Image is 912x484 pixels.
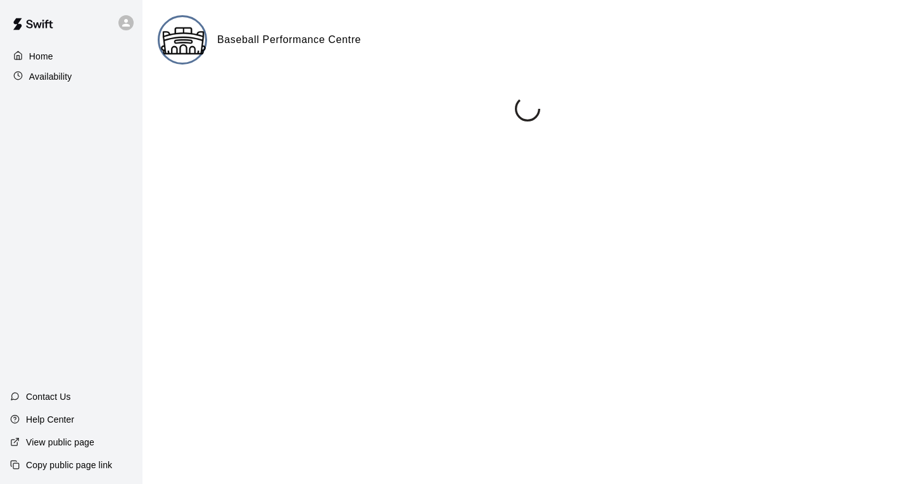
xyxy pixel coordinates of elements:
[10,47,132,66] a: Home
[26,459,112,471] p: Copy public page link
[10,67,132,86] a: Availability
[26,390,71,403] p: Contact Us
[29,70,72,83] p: Availability
[26,436,94,449] p: View public page
[26,413,74,426] p: Help Center
[160,17,207,65] img: Baseball Performance Centre logo
[29,50,53,63] p: Home
[217,32,361,48] h6: Baseball Performance Centre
